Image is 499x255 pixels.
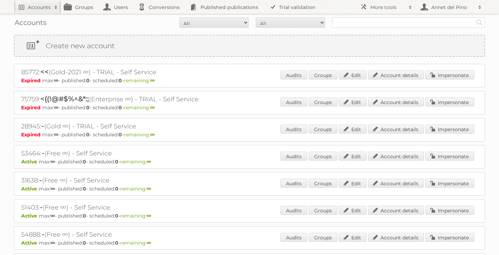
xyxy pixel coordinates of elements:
[21,240,39,246] span: Active
[147,186,151,192] strong: ∞
[115,159,118,165] strong: 0
[120,213,151,219] span: remaining:
[21,77,42,84] span: Expired
[21,186,39,192] span: Active
[118,131,122,138] strong: 0
[339,125,367,134] a: Edit
[40,68,49,76] span: <<
[339,206,367,215] a: Edit
[147,159,151,165] strong: ∞
[124,104,155,111] span: remaining:
[425,152,474,161] a: Impersonate
[339,179,367,188] a: Edit
[339,152,367,161] a: Edit
[124,131,155,138] span: remaining:
[368,97,424,107] a: Account details
[41,122,44,130] span: -
[120,159,151,165] span: remaining:
[430,4,475,11] h2: Annet del Pino
[86,104,90,111] strong: 0
[150,131,155,138] strong: ∞
[280,152,307,161] a: Audits
[21,104,478,111] p: max: - published: - scheduled: -
[425,233,474,242] a: Impersonate
[40,203,43,211] span: -
[86,131,90,138] strong: 0
[50,240,55,246] strong: ∞
[425,97,474,107] a: Impersonate
[309,125,337,134] a: Groups
[150,104,155,111] strong: ∞
[86,77,90,84] strong: 0
[309,179,337,188] a: Groups
[118,104,122,111] strong: 0
[21,203,264,212] h2: 51403: (Free ∞) - Self Service
[54,77,58,84] strong: ∞
[368,206,424,215] a: Account details
[309,206,337,215] a: Groups
[370,4,405,11] h2: More tools
[15,35,484,56] a: Create new account
[118,77,122,84] strong: 0
[54,104,58,111] strong: ∞
[280,125,307,134] a: Audits
[368,152,424,161] a: Account details
[147,240,151,246] strong: ∞
[50,213,55,219] strong: ∞
[280,70,307,79] a: Audits
[280,233,307,242] a: Audits
[120,240,151,246] span: remaining:
[21,95,264,104] h2: 75759: (Enterprise ∞) - TRIAL - Self Service
[42,149,44,157] span: -
[280,97,307,107] a: Audits
[21,213,478,219] p: max: - published: - scheduled: -
[21,122,264,131] h2: 28945: (Gold ∞) - TRIAL - Self Service
[474,17,485,28] input: Search
[339,233,367,242] a: Edit
[21,159,39,165] span: Active
[21,176,264,185] h2: 31638: (Free ∞) - Self Service
[21,240,478,246] p: max: - published: - scheduled: -
[309,97,337,107] a: Groups
[368,179,424,188] a: Account details
[21,77,478,84] p: max: - published: - scheduled: -
[115,186,118,192] strong: 0
[425,70,474,79] a: Impersonate
[425,179,474,188] a: Impersonate
[21,230,264,239] h2: 54888: (Free ∞) - Self Service
[115,213,118,219] strong: 0
[21,131,42,138] span: Expired
[425,125,474,134] a: Impersonate
[40,95,89,103] span: <{(!@#$%^&*:;
[21,213,39,219] span: Active
[21,186,478,192] p: max: - published: - scheduled: -
[83,213,86,219] strong: 0
[309,233,337,242] a: Groups
[124,77,155,84] span: remaining:
[280,206,307,215] a: Audits
[339,97,367,107] a: Edit
[39,176,42,184] span: -
[368,125,424,134] a: Account details
[83,159,86,165] strong: 0
[425,206,474,215] a: Impersonate
[147,213,151,219] strong: ∞
[50,159,55,165] strong: ∞
[280,179,307,188] a: Audits
[21,104,42,111] span: Expired
[339,70,367,79] a: Edit
[368,70,424,79] a: Account details
[309,70,337,79] a: Groups
[83,240,86,246] strong: 0
[21,159,478,165] p: max: - published: - scheduled: -
[368,233,424,242] a: Account details
[42,230,44,238] span: -
[50,186,55,192] strong: ∞
[120,186,151,192] span: remaining:
[21,131,478,138] p: max: - published: - scheduled: -
[21,149,264,158] h2: 53464: (Free ∞) - Self Service
[309,152,337,161] a: Groups
[28,4,51,11] h2: Accounts
[150,77,155,84] strong: ∞
[83,186,86,192] strong: 0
